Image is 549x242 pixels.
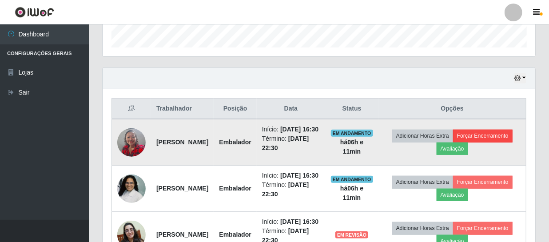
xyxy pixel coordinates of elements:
time: [DATE] 16:30 [280,172,318,179]
li: Início: [262,171,320,180]
li: Término: [262,134,320,153]
th: Status [325,99,378,119]
time: [DATE] 16:30 [280,126,318,133]
strong: há 06 h e 11 min [340,185,363,201]
button: Adicionar Horas Extra [392,130,453,142]
strong: [PERSON_NAME] [156,231,208,238]
strong: Embalador [219,231,251,238]
span: EM REVISÃO [335,231,368,238]
button: Forçar Encerramento [453,222,513,234]
time: [DATE] 16:30 [280,218,318,225]
span: EM ANDAMENTO [331,176,373,183]
th: Trabalhador [151,99,214,119]
strong: [PERSON_NAME] [156,139,208,146]
strong: há 06 h e 11 min [340,139,363,155]
th: Opções [378,99,526,119]
img: 1754052422594.jpeg [117,123,146,161]
button: Avaliação [437,143,468,155]
button: Forçar Encerramento [453,130,513,142]
strong: [PERSON_NAME] [156,185,208,192]
span: EM ANDAMENTO [331,130,373,137]
img: CoreUI Logo [15,7,54,18]
li: Início: [262,217,320,226]
li: Início: [262,125,320,134]
button: Forçar Encerramento [453,176,513,188]
button: Adicionar Horas Extra [392,222,453,234]
strong: Embalador [219,185,251,192]
img: 1734175120781.jpeg [117,160,146,217]
th: Posição [214,99,256,119]
button: Avaliação [437,189,468,201]
th: Data [257,99,325,119]
strong: Embalador [219,139,251,146]
li: Término: [262,180,320,199]
button: Adicionar Horas Extra [392,176,453,188]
